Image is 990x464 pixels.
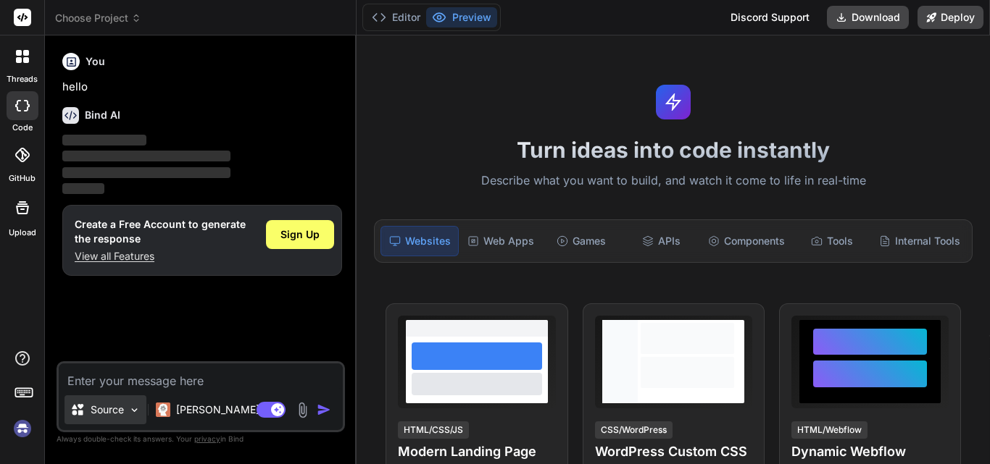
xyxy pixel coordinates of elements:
[365,172,981,190] p: Describe what you want to build, and watch it come to life in real-time
[128,404,141,416] img: Pick Models
[62,183,104,194] span: ‌
[595,421,673,439] div: CSS/WordPress
[12,122,33,134] label: code
[10,416,35,441] img: signin
[426,7,497,28] button: Preview
[85,108,120,122] h6: Bind AI
[398,421,469,439] div: HTML/CSS/JS
[791,421,868,439] div: HTML/Webflow
[75,217,246,246] h1: Create a Free Account to generate the response
[55,11,141,25] span: Choose Project
[57,432,345,446] p: Always double-check its answers. Your in Bind
[595,442,752,462] h4: WordPress Custom CSS
[62,135,146,145] span: ‌
[918,6,983,29] button: Deploy
[398,442,555,462] h4: Modern Landing Page
[294,402,311,418] img: attachment
[623,226,699,256] div: APIs
[194,434,220,443] span: privacy
[873,226,966,256] div: Internal Tools
[176,402,284,417] p: [PERSON_NAME] 4 S..
[7,73,38,85] label: threads
[62,151,230,161] span: ‌
[156,402,170,417] img: Claude 4 Sonnet
[9,227,36,239] label: Upload
[86,54,105,69] h6: You
[702,226,791,256] div: Components
[462,226,540,256] div: Web Apps
[722,6,818,29] div: Discord Support
[543,226,620,256] div: Games
[794,226,870,256] div: Tools
[62,167,230,178] span: ‌
[317,402,331,417] img: icon
[280,227,320,242] span: Sign Up
[827,6,909,29] button: Download
[366,7,426,28] button: Editor
[91,402,124,417] p: Source
[62,79,342,96] p: hello
[365,137,981,163] h1: Turn ideas into code instantly
[75,249,246,263] p: View all Features
[380,226,459,256] div: Websites
[9,172,36,185] label: GitHub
